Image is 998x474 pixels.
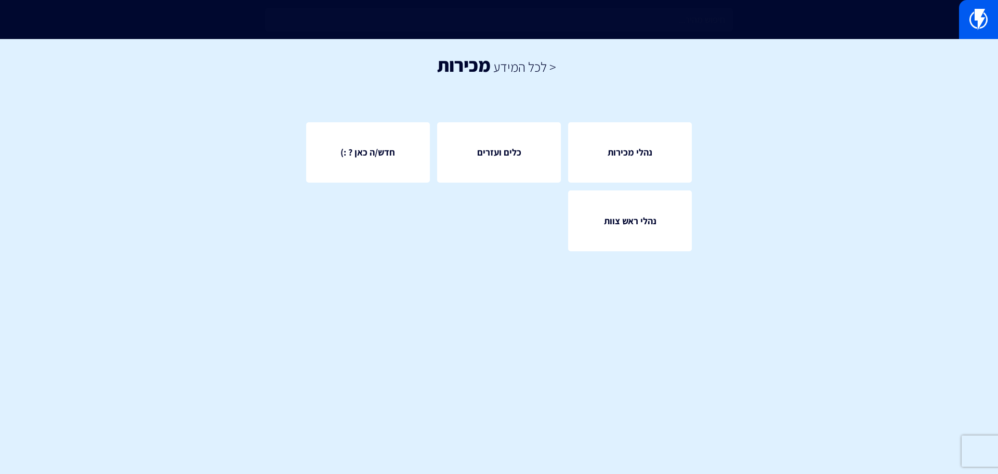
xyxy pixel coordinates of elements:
a: נהלי מכירות [568,122,691,183]
a: כלים ועזרים [437,122,560,183]
a: חדש/ה כאן ? :) [306,122,429,183]
span: כלים ועזרים [477,146,521,159]
span: נהלי ראש צוות [604,214,656,228]
span: חדש/ה כאן ? :) [340,146,395,159]
span: נהלי מכירות [608,146,652,159]
a: < לכל המידע [493,58,556,75]
input: חיפוש מהיר... [265,8,733,32]
h1: מכירות [437,55,491,75]
a: נהלי ראש צוות [568,190,691,251]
